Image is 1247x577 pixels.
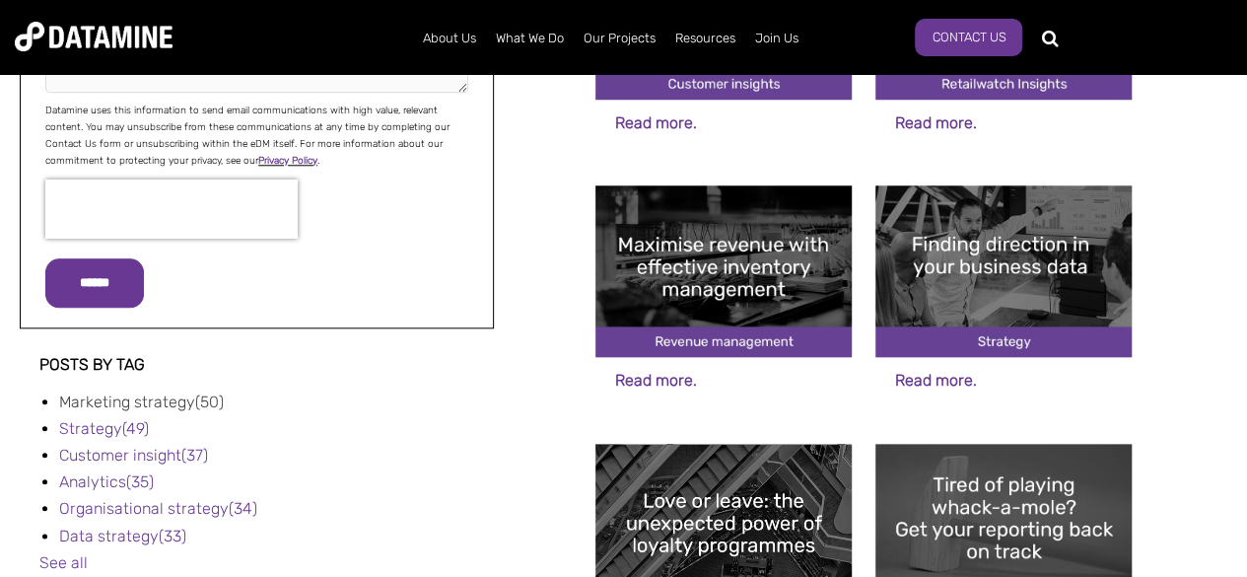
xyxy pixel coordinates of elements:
span: (37) [181,446,208,465]
a: Organisational strategy(34) [59,499,257,518]
a: Read more. [895,371,977,390]
a: Data strategy(33) [59,527,186,545]
a: Read more. [895,113,977,132]
iframe: reCAPTCHA [45,180,298,239]
a: Our Projects [574,13,665,64]
a: Read more. [615,113,697,132]
span: (50) [195,393,224,411]
a: Customer insight(37) [59,446,208,465]
a: Join Us [745,13,808,64]
span: (35) [126,472,154,491]
a: About Us [413,13,486,64]
a: Contact Us [915,19,1022,56]
span: (49) [122,419,149,438]
a: Read more. [615,371,697,390]
a: Resources [665,13,745,64]
h3: Posts by Tag [39,356,499,374]
img: Datamine [15,22,173,51]
a: Strategy(49) [59,419,149,438]
a: See all [39,553,88,572]
p: Datamine uses this information to send email communications with high value, relevant content. Yo... [45,103,468,170]
span: Post listing [20,333,100,352]
a: Privacy Policy [258,155,317,167]
span: (34) [229,499,257,518]
a: What We Do [486,13,574,64]
a: Marketing strategy(50) [59,393,224,411]
a: Analytics(35) [59,472,154,491]
span: (33) [159,527,186,545]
